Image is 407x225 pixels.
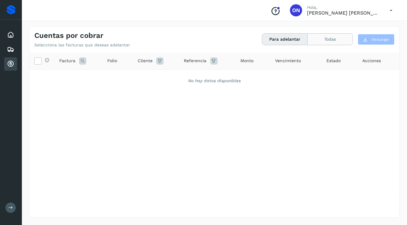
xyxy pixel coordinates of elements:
[184,58,207,64] span: Referencia
[240,58,254,64] span: Monto
[371,37,389,42] span: Descargar
[4,57,17,71] div: Cuentas por cobrar
[307,5,380,10] p: Hola,
[34,31,103,40] h4: Cuentas por cobrar
[262,34,308,45] button: Para adelantar
[107,58,117,64] span: Folio
[37,78,391,84] div: No hay datos disponibles
[307,10,380,16] p: OMAR NOE MARTINEZ RUBIO
[138,58,153,64] span: Cliente
[363,58,381,64] span: Acciones
[59,58,75,64] span: Factura
[358,34,395,45] button: Descargar
[308,34,353,45] button: Todas
[4,28,17,42] div: Inicio
[34,42,130,48] p: Selecciona las facturas que deseas adelantar
[326,58,341,64] span: Estado
[4,43,17,56] div: Embarques
[275,58,301,64] span: Vencimiento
